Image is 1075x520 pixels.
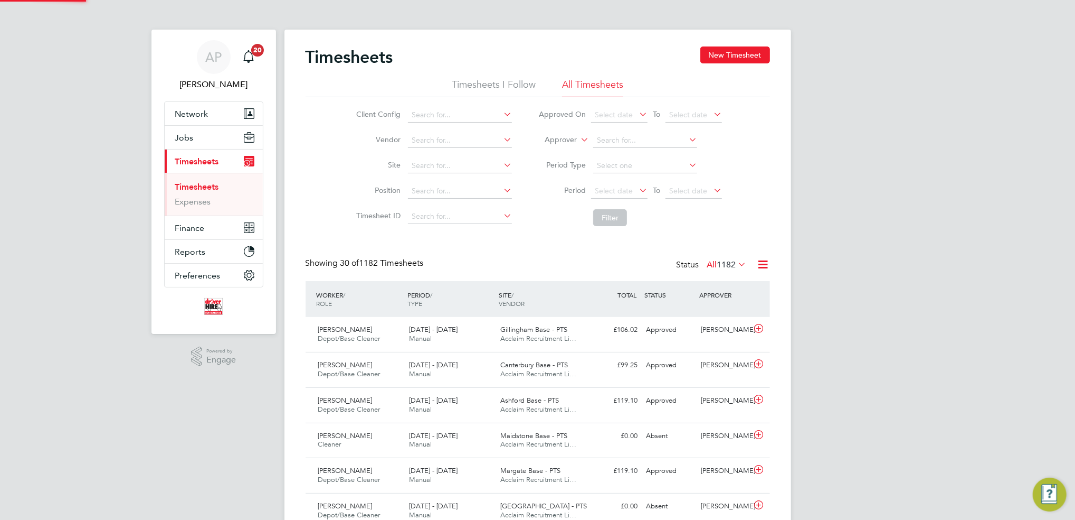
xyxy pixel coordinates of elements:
[500,405,576,414] span: Acclaim Recruitment Li…
[593,159,697,173] input: Select one
[204,298,223,315] img: acclaim-logo-retina.png
[409,440,432,449] span: Manual
[697,462,751,480] div: [PERSON_NAME]
[408,184,512,199] input: Search for...
[642,498,697,515] div: Absent
[165,240,263,263] button: Reports
[500,466,560,475] span: Margate Base - PTS
[697,321,751,339] div: [PERSON_NAME]
[642,428,697,445] div: Absent
[717,259,736,270] span: 1182
[500,502,587,510] span: [GEOGRAPHIC_DATA] - PTS
[669,110,707,119] span: Select date
[165,102,263,125] button: Network
[353,185,401,195] label: Position
[175,109,208,119] span: Network
[500,396,559,405] span: Ashford Base - PTS
[318,360,373,369] span: [PERSON_NAME]
[408,108,512,123] input: Search for...
[318,502,373,510] span: [PERSON_NAME]
[318,396,373,405] span: [PERSON_NAME]
[206,347,236,356] span: Powered by
[318,431,373,440] span: [PERSON_NAME]
[409,396,458,405] span: [DATE] - [DATE]
[500,369,576,378] span: Acclaim Recruitment Li…
[409,475,432,484] span: Manual
[1033,478,1067,512] button: Engage Resource Center
[642,321,697,339] div: Approved
[500,325,567,334] span: Gillingham Base - PTS
[175,223,205,233] span: Finance
[500,475,576,484] span: Acclaim Recruitment Li…
[175,247,206,257] span: Reports
[409,431,458,440] span: [DATE] - [DATE]
[344,291,346,299] span: /
[318,466,373,475] span: [PERSON_NAME]
[500,334,576,343] span: Acclaim Recruitment Li…
[595,186,633,196] span: Select date
[587,498,642,515] div: £0.00
[175,182,219,192] a: Timesheets
[205,50,222,64] span: AP
[340,258,359,268] span: 30 of
[697,285,751,304] div: APPROVER
[697,392,751,410] div: [PERSON_NAME]
[669,186,707,196] span: Select date
[642,392,697,410] div: Approved
[538,185,586,195] label: Period
[642,285,697,304] div: STATUS
[593,133,697,148] input: Search for...
[500,440,576,449] span: Acclaim Recruitment Li…
[165,264,263,287] button: Preferences
[318,440,341,449] span: Cleaner
[175,133,194,143] span: Jobs
[697,498,751,515] div: [PERSON_NAME]
[165,126,263,149] button: Jobs
[496,285,587,313] div: SITE
[700,47,770,63] button: New Timesheet
[697,428,751,445] div: [PERSON_NAME]
[165,173,263,216] div: Timesheets
[175,156,219,166] span: Timesheets
[409,405,432,414] span: Manual
[409,334,432,343] span: Manual
[499,299,525,308] span: VENDOR
[452,78,536,97] li: Timesheets I Follow
[409,369,432,378] span: Manual
[642,462,697,480] div: Approved
[318,405,380,414] span: Depot/Base Cleaner
[317,299,332,308] span: ROLE
[353,109,401,119] label: Client Config
[165,216,263,239] button: Finance
[165,150,263,173] button: Timesheets
[408,209,512,224] input: Search for...
[318,325,373,334] span: [PERSON_NAME]
[409,502,458,510] span: [DATE] - [DATE]
[318,334,380,343] span: Depot/Base Cleaner
[650,183,663,197] span: To
[500,360,568,369] span: Canterbury Base - PTS
[587,357,642,374] div: £99.25
[529,135,577,145] label: Approver
[353,135,401,144] label: Vendor
[164,78,263,91] span: Andrew Padgett
[409,510,432,519] span: Manual
[618,291,637,299] span: TOTAL
[151,30,276,334] nav: Main navigation
[500,431,567,440] span: Maidstone Base - PTS
[306,258,426,269] div: Showing
[238,40,259,74] a: 20
[191,347,236,367] a: Powered byEngage
[318,369,380,378] span: Depot/Base Cleaner
[340,258,424,268] span: 1182 Timesheets
[314,285,405,313] div: WORKER
[587,462,642,480] div: £119.10
[353,160,401,170] label: Site
[164,298,263,315] a: Go to home page
[405,285,496,313] div: PERIOD
[593,209,627,226] button: Filter
[562,78,623,97] li: All Timesheets
[677,258,749,273] div: Status
[511,291,513,299] span: /
[650,107,663,121] span: To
